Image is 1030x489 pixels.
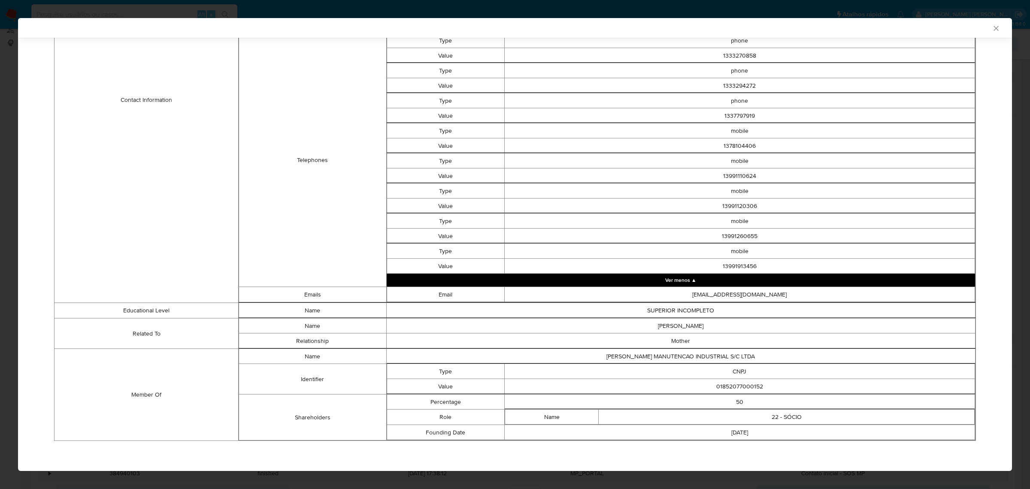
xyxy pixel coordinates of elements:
[387,425,504,440] td: Founding Date
[599,410,975,425] td: 22 - SÓCIO
[504,108,975,123] td: 1337797919
[387,168,504,183] td: Value
[239,349,386,364] td: Name
[55,303,239,318] td: Educational Level
[504,93,975,108] td: phone
[504,199,975,214] td: 13991120306
[504,259,975,274] td: 13991913456
[387,108,504,123] td: Value
[387,138,504,153] td: Value
[239,333,386,348] td: Relationship
[504,183,975,199] td: mobile
[55,349,239,441] td: Member Of
[239,33,386,287] td: Telephones
[387,93,504,108] td: Type
[504,168,975,183] td: 13991110624
[504,394,975,410] td: 50
[504,229,975,244] td: 13991260655
[504,123,975,138] td: mobile
[387,287,504,302] td: Email
[387,199,504,214] td: Value
[504,63,975,78] td: phone
[239,303,386,318] td: Name
[239,287,386,303] td: Emails
[504,153,975,168] td: mobile
[387,259,504,274] td: Value
[504,379,975,394] td: 01852077000152
[387,379,504,394] td: Value
[386,333,975,348] td: Mother
[992,24,1000,32] button: Fechar a janela
[386,349,975,364] td: [PERSON_NAME] MANUTENCAO INDUSTRIAL S/C LTDA
[504,425,975,440] td: [DATE]
[387,274,975,287] button: Collapse array
[386,303,975,318] td: SUPERIOR INCOMPLETO
[504,138,975,153] td: 1378104406
[387,364,504,379] td: Type
[504,78,975,93] td: 1333294272
[387,410,504,425] td: Role
[504,48,975,63] td: 1333270858
[387,153,504,168] td: Type
[504,214,975,229] td: mobile
[387,214,504,229] td: Type
[504,364,975,379] td: CNPJ
[239,318,386,333] td: Name
[387,123,504,138] td: Type
[504,244,975,259] td: mobile
[387,394,504,410] td: Percentage
[504,33,975,48] td: phone
[387,183,504,199] td: Type
[18,18,1012,471] div: closure-recommendation-modal
[387,78,504,93] td: Value
[386,318,975,333] td: [PERSON_NAME]
[504,287,975,302] td: [EMAIL_ADDRESS][DOMAIN_NAME]
[239,364,386,394] td: Identifier
[387,48,504,63] td: Value
[505,410,599,425] td: Name
[55,318,239,349] td: Related To
[387,33,504,48] td: Type
[387,63,504,78] td: Type
[387,244,504,259] td: Type
[387,229,504,244] td: Value
[239,394,386,440] td: Shareholders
